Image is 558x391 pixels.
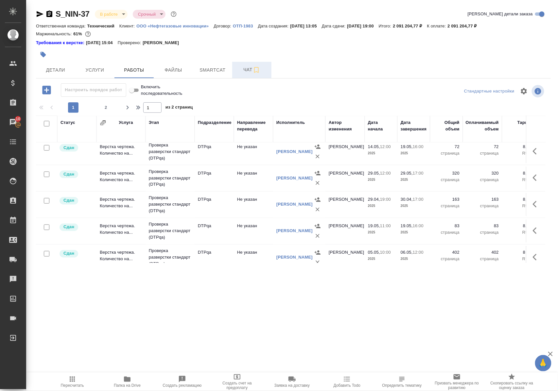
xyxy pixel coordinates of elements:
p: 29.04, [368,197,380,202]
p: Сдан [63,250,74,257]
p: страница [466,150,499,157]
button: Удалить [313,152,323,161]
div: Статус [61,119,75,126]
button: Доп статусы указывают на важность/срочность заказа [169,10,178,18]
p: 320 [466,170,499,177]
button: Здесь прячутся важные кнопки [529,144,545,159]
button: Здесь прячутся важные кнопки [529,223,545,239]
button: Сгруппировать [100,120,106,126]
a: [PERSON_NAME] [276,202,313,207]
p: 2025 [401,256,427,263]
p: Технический [87,24,119,28]
p: 8,19 [505,196,532,203]
p: 8,19 [505,144,532,150]
p: Маржинальность: [36,31,73,36]
td: DTPqa [195,167,234,190]
div: Менеджер проверил работу исполнителя, передает ее на следующий этап [59,170,93,179]
td: Верстка чертежа. Количество на... [96,220,146,243]
button: Скопировать ссылку [45,10,53,18]
p: Проверка разверстки стандарт (DTPqa) [149,248,191,267]
button: Срочный [136,11,158,17]
p: 163 [433,196,460,203]
span: из 2 страниц [166,103,193,113]
a: 10 [2,114,25,130]
p: ООО «Нефтегазовые инновации» [136,24,214,28]
div: Менеджер проверил работу исполнителя, передает ее на следующий этап [59,144,93,152]
p: 2025 [401,177,427,183]
p: RUB [505,203,532,210]
button: Назначить [313,248,323,258]
p: Итого: [379,24,393,28]
p: Договор: [214,24,233,28]
p: 83 [433,223,460,229]
span: Работы [118,66,150,74]
a: [PERSON_NAME] [276,229,313,233]
button: Скопировать ссылку для ЯМессенджера [36,10,44,18]
button: Добавить работу [38,83,56,97]
p: Проверка разверстки стандарт (DTPqa) [149,168,191,188]
div: Менеджер проверил работу исполнителя, передает ее на следующий этап [59,196,93,205]
p: 19.05, [401,224,413,229]
p: 2025 [401,150,427,157]
td: DTPqa [195,193,234,216]
p: 402 [433,249,460,256]
p: 12:00 [380,144,391,149]
div: Тариф [517,119,532,126]
span: Услуги [79,66,111,74]
p: Клиент: [119,24,136,28]
div: Направление перевода [237,119,270,132]
p: ОТП-1983 [233,24,258,28]
div: Общий объем [433,119,460,132]
button: 🙏 [535,355,551,371]
div: Подразделение [198,119,232,126]
p: 14.05, [368,144,380,149]
a: [PERSON_NAME] [276,149,313,154]
a: Требования к верстке: [36,40,86,46]
td: Верстка чертежа. Количество на... [96,167,146,190]
p: 2025 [368,203,394,210]
td: [PERSON_NAME] [325,167,365,190]
p: страница [433,150,460,157]
p: [DATE] 19:00 [347,24,379,28]
div: В работе [133,10,166,19]
p: 72 [433,144,460,150]
div: split button [462,86,516,96]
button: Здесь прячутся важные кнопки [529,249,545,265]
p: 16:00 [413,224,424,229]
p: 2025 [368,256,394,263]
p: RUB [505,229,532,236]
p: 8,19 [505,223,532,229]
p: страница [466,203,499,210]
p: 2 091 204,77 ₽ [393,24,427,28]
p: RUB [505,177,532,183]
p: 12:00 [413,250,424,255]
button: 2 [101,102,111,113]
p: Сдан [63,171,74,178]
span: Включить последовательность [141,84,200,97]
div: Услуга [119,119,133,126]
button: Удалить [313,178,323,188]
p: 12:00 [380,171,391,176]
p: 19.05, [368,224,380,229]
p: Сдан [63,224,74,230]
span: Посмотреть информацию [532,85,546,97]
button: 678757.05 RUB; [84,30,92,38]
p: Проверка разверстки стандарт (DTPqa) [149,142,191,161]
p: 2025 [368,229,394,236]
p: Дата создания: [258,24,290,28]
div: Дата начала [368,119,394,132]
p: Проверка разверстки стандарт (DTPqa) [149,221,191,241]
p: 2025 [368,177,394,183]
td: Верстка чертежа. Количество на... [96,140,146,163]
a: ООО «Нефтегазовые инновации» [136,23,214,28]
p: 2 091 204,77 ₽ [448,24,482,28]
p: 10:00 [380,250,391,255]
p: 72 [466,144,499,150]
button: Добавить тэг [36,47,50,62]
p: [PERSON_NAME] [143,40,184,46]
span: 🙏 [538,356,549,370]
p: RUB [505,256,532,263]
p: страница [466,256,499,263]
a: [PERSON_NAME] [276,255,313,260]
p: 8,19 [505,249,532,256]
